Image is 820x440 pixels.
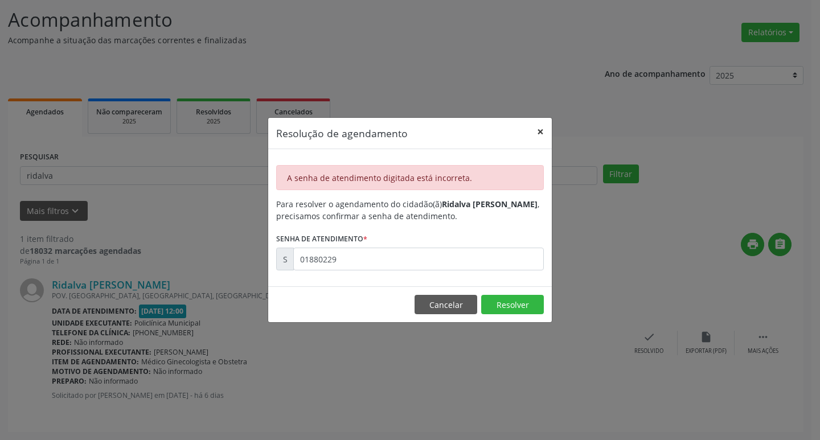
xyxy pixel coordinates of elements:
button: Close [529,118,552,146]
label: Senha de atendimento [276,230,367,248]
div: A senha de atendimento digitada está incorreta. [276,165,544,190]
button: Resolver [481,295,544,314]
b: Ridalva [PERSON_NAME] [442,199,538,209]
h5: Resolução de agendamento [276,126,408,141]
div: Para resolver o agendamento do cidadão(ã) , precisamos confirmar a senha de atendimento. [276,198,544,222]
button: Cancelar [415,295,477,314]
div: S [276,248,294,270]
